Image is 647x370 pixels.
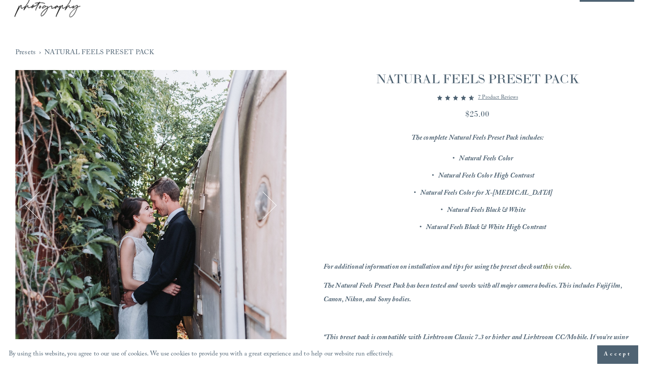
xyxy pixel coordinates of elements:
[323,281,624,306] em: The Natural Feels Preset Pack has been tested and works with all major camera bodies. This includ...
[323,262,543,274] em: For additional information on installation and tips for using the preset check out
[15,70,287,341] img: DSCF9013.jpg
[597,345,638,364] button: Accept
[412,133,544,144] em: The complete Natural Feels Preset Pack includes:
[426,222,546,234] em: Natural Feels Black & White High Contrast
[323,108,632,120] div: $25.00
[438,170,534,182] em: Natural Feels Color High Contrast
[323,70,632,88] h1: NATURAL FEELS PRESET PACK
[604,350,632,359] span: Accept
[447,205,526,217] em: Natural Feels Black & White
[39,46,41,60] span: ›
[9,348,394,361] p: By using this website, you agree to our use of cookies. We use cookies to provide you with a grea...
[249,192,277,220] button: Next
[478,92,518,103] a: 7 product reviews
[570,262,572,274] em: .
[44,46,154,60] a: NATURAL FEELS PRESET PACK
[543,262,570,274] a: this video
[15,46,36,60] a: Presets
[25,192,53,220] button: Previous
[459,153,513,165] em: Natural Feels Color
[420,188,552,200] em: Natural Feels Color for X-[MEDICAL_DATA]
